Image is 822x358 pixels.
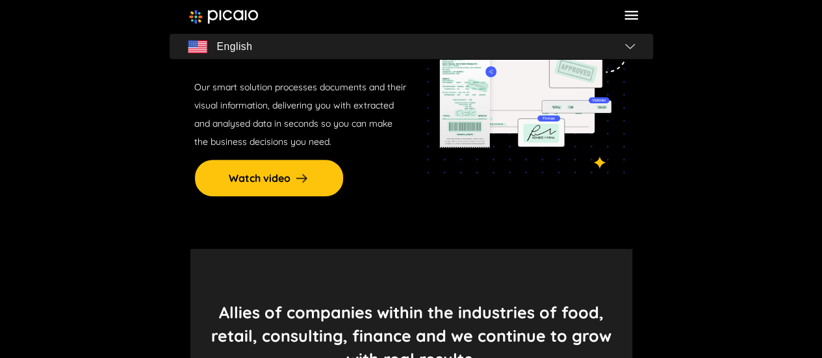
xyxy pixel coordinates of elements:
[217,38,253,56] span: English
[194,159,344,197] button: Watch video
[194,81,406,147] span: Our smart solution processes documents and their visual information, delivering you with extracte...
[189,10,259,24] img: image
[625,44,635,49] img: flag
[294,170,309,186] img: arrow-right
[170,34,653,60] button: flagEnglishflag
[188,40,207,53] img: flag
